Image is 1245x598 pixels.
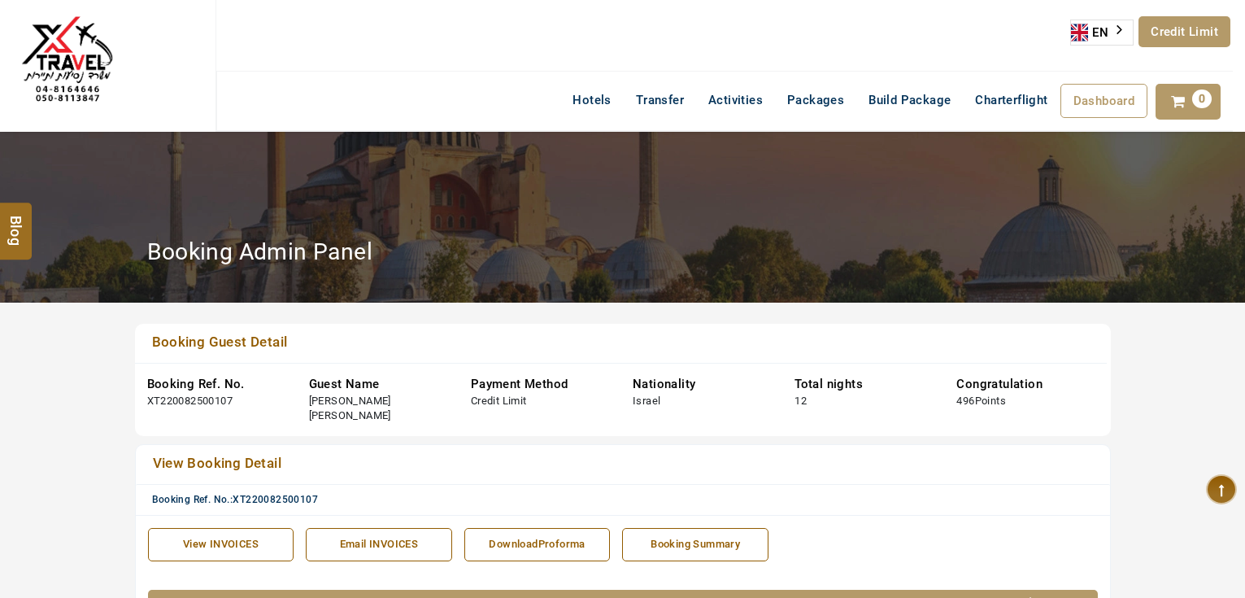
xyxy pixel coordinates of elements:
[633,376,770,393] div: Nationality
[471,394,527,409] div: Credit Limit
[1156,84,1221,120] a: 0
[1192,89,1212,108] span: 0
[12,7,122,117] img: The Royal Line Holidays
[696,84,775,116] a: Activities
[560,84,623,116] a: Hotels
[633,394,660,409] div: Israel
[794,376,932,393] div: Total nights
[794,394,807,409] div: 12
[147,238,373,266] h2: Booking Admin Panel
[233,494,318,505] span: XT220082500107
[464,528,611,561] a: DownloadProforma
[157,537,285,552] div: View INVOICES
[147,376,285,393] div: Booking Ref. No.
[975,93,1047,107] span: Charterflight
[975,395,1006,407] span: Points
[1070,20,1134,46] div: Language
[153,455,282,471] span: View Booking Detail
[147,394,233,409] div: XT220082500107
[1138,16,1230,47] a: Credit Limit
[6,215,27,229] span: Blog
[622,528,768,561] a: Booking Summary
[624,84,696,116] a: Transfer
[147,332,1003,355] a: Booking Guest Detail
[152,493,1106,507] div: Booking Ref. No.:
[963,84,1060,116] a: Charterflight
[1073,94,1135,108] span: Dashboard
[1071,20,1133,45] a: EN
[775,84,856,116] a: Packages
[309,394,446,424] div: [PERSON_NAME] [PERSON_NAME]
[1070,20,1134,46] aside: Language selected: English
[631,537,760,552] div: Booking Summary
[856,84,963,116] a: Build Package
[956,395,974,407] span: 496
[306,528,452,561] a: Email INVOICES
[148,528,294,561] a: View INVOICES
[956,376,1094,393] div: Congratulation
[471,376,608,393] div: Payment Method
[309,376,446,393] div: Guest Name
